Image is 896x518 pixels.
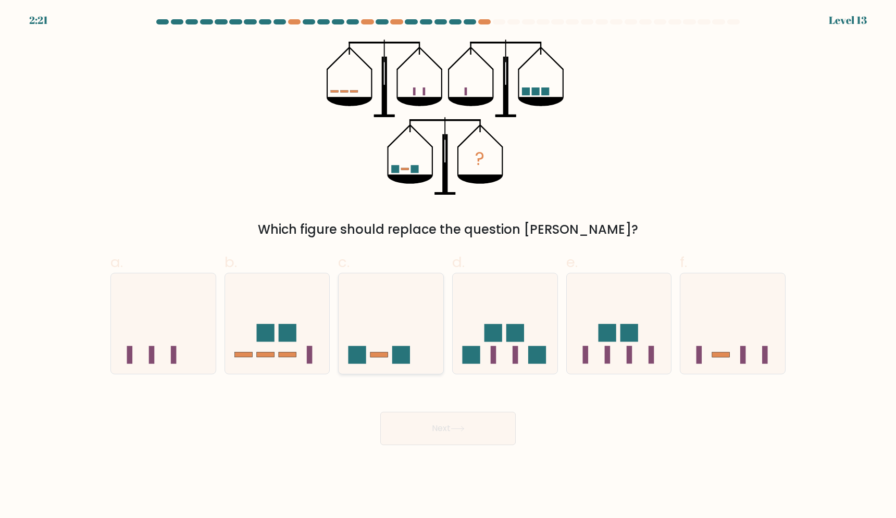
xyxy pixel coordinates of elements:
div: Which figure should replace the question [PERSON_NAME]? [117,220,779,239]
span: c. [338,252,350,272]
span: e. [566,252,578,272]
tspan: ? [475,146,484,171]
span: f. [680,252,687,272]
span: d. [452,252,465,272]
button: Next [380,412,516,445]
div: Level 13 [829,12,867,28]
span: b. [225,252,237,272]
div: 2:21 [29,12,48,28]
span: a. [110,252,123,272]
